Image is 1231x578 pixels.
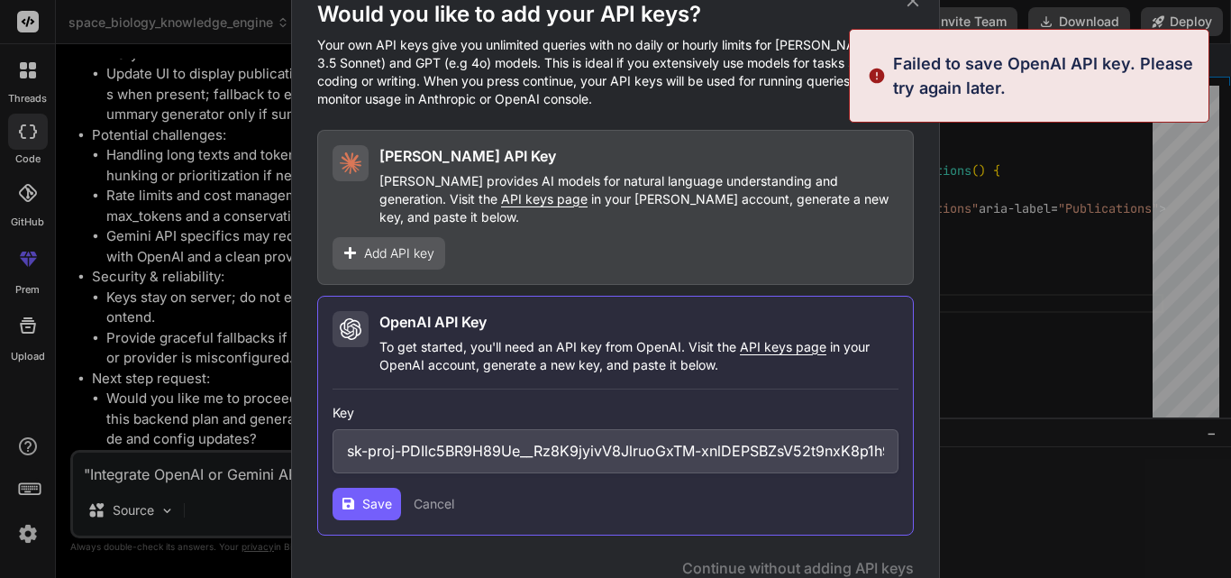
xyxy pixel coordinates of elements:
p: To get started, you'll need an API key from OpenAI. Visit the in your OpenAI account, generate a ... [379,338,898,374]
span: Add API key [364,244,434,262]
img: alert [868,51,886,100]
button: Save [333,488,401,520]
input: Enter API Key [333,429,898,473]
h2: OpenAI API Key [379,311,487,333]
span: Save [362,495,392,513]
h2: [PERSON_NAME] API Key [379,145,556,167]
p: Your own API keys give you unlimited queries with no daily or hourly limits for [PERSON_NAME] (e.... [317,36,914,108]
p: Failed to save OpenAI API key. Please try again later. [893,51,1198,100]
button: Cancel [414,495,454,513]
p: [PERSON_NAME] provides AI models for natural language understanding and generation. Visit the in ... [379,172,898,226]
span: API keys page [740,339,826,354]
h3: Key [333,404,898,422]
span: API keys page [501,191,588,206]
